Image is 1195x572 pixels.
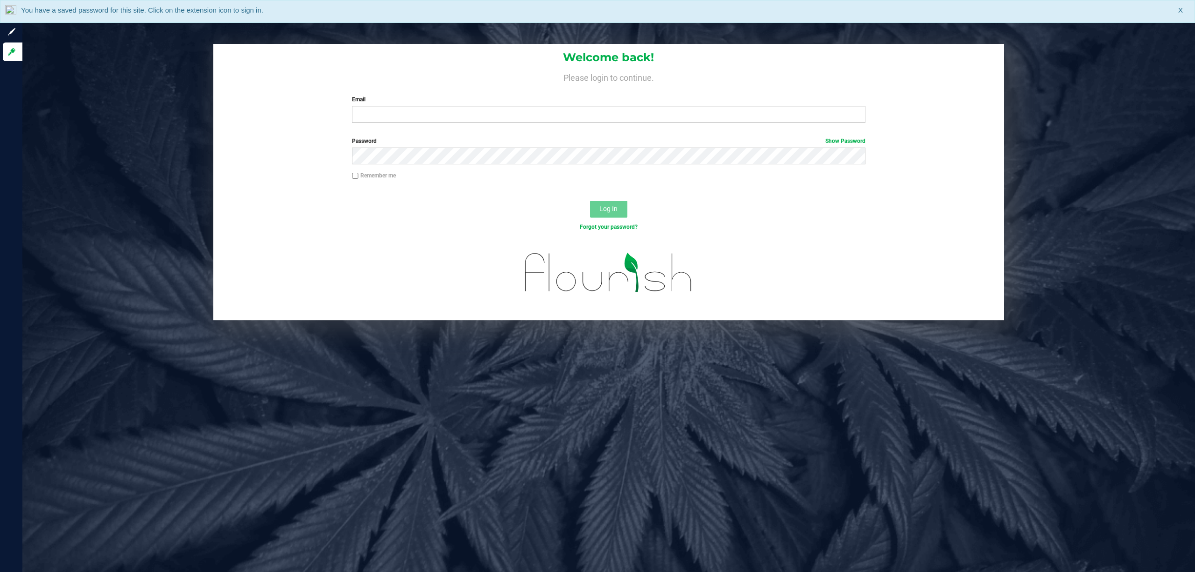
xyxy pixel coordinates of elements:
inline-svg: Log in [7,47,16,56]
span: You have a saved password for this site. Click on the extension icon to sign in. [21,6,263,14]
span: Log In [599,205,618,212]
a: Show Password [825,138,865,144]
label: Remember me [352,171,396,180]
a: Forgot your password? [580,224,638,230]
span: X [1178,5,1183,16]
span: Password [352,138,377,144]
label: Email [352,95,865,104]
h4: Please login to continue. [213,71,1005,82]
inline-svg: Sign up [7,27,16,36]
input: Remember me [352,173,358,179]
button: Log In [590,201,627,218]
img: notLoggedInIcon.png [5,5,16,18]
img: flourish_logo.svg [510,241,708,304]
h1: Welcome back! [213,51,1005,64]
